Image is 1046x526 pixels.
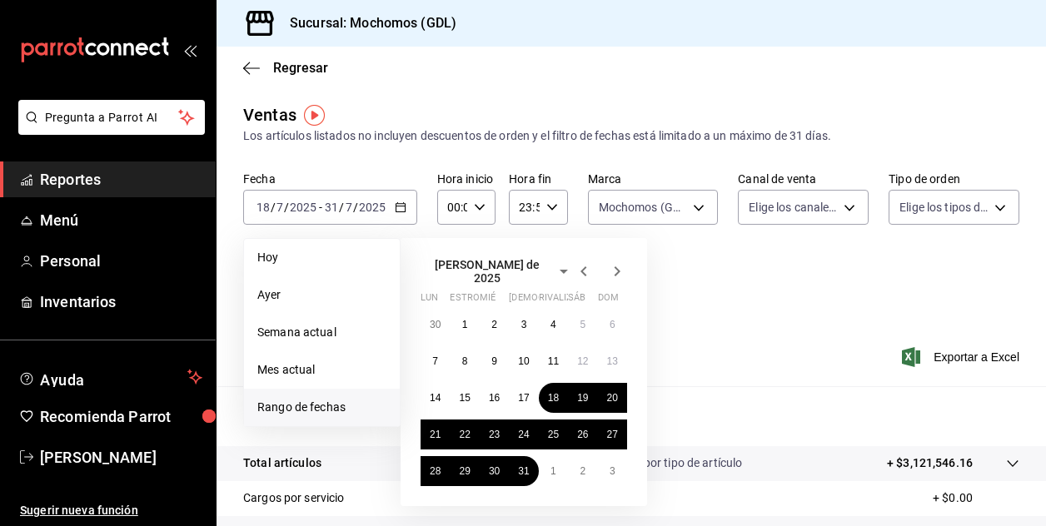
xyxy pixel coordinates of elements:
abbr: 28 de julio de 2025 [430,465,441,477]
input: -- [256,201,271,214]
button: 1 de agosto de 2025 [539,456,568,486]
span: Rango de fechas [257,399,386,416]
abbr: jueves [509,292,607,310]
abbr: 11 de julio de 2025 [548,355,559,367]
button: 2 de julio de 2025 [480,310,509,340]
img: Marcador de información sobre herramientas [304,105,325,126]
font: Personal [40,252,101,270]
font: Sugerir nueva función [20,504,138,517]
p: + $3,121,546.16 [887,454,973,472]
input: ---- [358,201,386,214]
abbr: 27 de julio de 2025 [607,429,618,440]
button: 21 de julio de 2025 [421,419,450,449]
abbr: 18 de julio de 2025 [548,392,559,404]
button: 28 de julio de 2025 [421,456,450,486]
font: Inventarios [40,293,116,310]
button: Regresar [243,60,328,76]
button: 26 de julio de 2025 [568,419,597,449]
button: 3 de agosto de 2025 [598,456,627,486]
button: 24 de julio de 2025 [509,419,538,449]
abbr: 10 de julio de 2025 [518,355,529,367]
abbr: 2 de agosto de 2025 [580,465,585,477]
button: 31 de julio de 2025 [509,456,538,486]
abbr: 3 de julio de 2025 [521,319,527,330]
label: Marca [588,173,719,185]
abbr: sábado [568,292,585,310]
abbr: 22 de julio de 2025 [459,429,470,440]
span: / [271,201,276,214]
font: Reportes [40,171,101,188]
abbr: 30 de junio de 2025 [430,319,441,330]
input: -- [324,201,339,214]
button: [PERSON_NAME] de 2025 [421,258,574,285]
abbr: 31 de julio de 2025 [518,465,529,477]
span: Mochomos (GDL) [599,199,688,216]
abbr: 2 de julio de 2025 [491,319,497,330]
abbr: 13 de julio de 2025 [607,355,618,367]
span: Elige los tipos de orden [899,199,989,216]
abbr: 16 de julio de 2025 [489,392,500,404]
span: Semana actual [257,324,386,341]
abbr: 20 de julio de 2025 [607,392,618,404]
button: 6 de julio de 2025 [598,310,627,340]
abbr: 5 de julio de 2025 [580,319,585,330]
span: / [353,201,358,214]
abbr: 17 de julio de 2025 [518,392,529,404]
button: 27 de julio de 2025 [598,419,627,449]
abbr: 26 de julio de 2025 [577,429,588,440]
font: Menú [40,211,79,229]
abbr: 12 de julio de 2025 [577,355,588,367]
abbr: 9 de julio de 2025 [491,355,497,367]
span: [PERSON_NAME] de 2025 [421,258,554,285]
span: / [284,201,289,214]
abbr: 19 de julio de 2025 [577,392,588,404]
button: 15 de julio de 2025 [450,383,479,413]
button: 17 de julio de 2025 [509,383,538,413]
input: -- [345,201,353,214]
h3: Sucursal: Mochomos (GDL) [276,13,456,33]
button: 30 de junio de 2025 [421,310,450,340]
abbr: 1 de agosto de 2025 [550,465,556,477]
button: 23 de julio de 2025 [480,419,509,449]
abbr: 4 de julio de 2025 [550,319,556,330]
button: open_drawer_menu [183,43,197,57]
span: Elige los canales de venta [749,199,838,216]
button: 13 de julio de 2025 [598,346,627,376]
abbr: 25 de julio de 2025 [548,429,559,440]
div: Los artículos listados no incluyen descuentos de orden y el filtro de fechas está limitado a un m... [243,127,1019,145]
button: 8 de julio de 2025 [450,346,479,376]
abbr: miércoles [480,292,496,310]
p: Total artículos [243,454,321,472]
label: Hora fin [509,173,567,185]
button: 11 de julio de 2025 [539,346,568,376]
button: 5 de julio de 2025 [568,310,597,340]
button: 20 de julio de 2025 [598,383,627,413]
label: Canal de venta [738,173,869,185]
span: Mes actual [257,361,386,379]
span: Ayer [257,286,386,304]
button: 14 de julio de 2025 [421,383,450,413]
label: Hora inicio [437,173,496,185]
label: Tipo de orden [889,173,1019,185]
abbr: 6 de julio de 2025 [610,319,615,330]
button: 9 de julio de 2025 [480,346,509,376]
p: + $0.00 [933,489,1019,507]
button: 18 de julio de 2025 [539,383,568,413]
span: - [319,201,322,214]
button: 29 de julio de 2025 [450,456,479,486]
button: 19 de julio de 2025 [568,383,597,413]
button: 7 de julio de 2025 [421,346,450,376]
span: / [339,201,344,214]
abbr: 15 de julio de 2025 [459,392,470,404]
button: 12 de julio de 2025 [568,346,597,376]
font: Exportar a Excel [934,350,1019,364]
span: Regresar [273,60,328,76]
font: Recomienda Parrot [40,408,171,425]
abbr: 1 de julio de 2025 [462,319,468,330]
button: 10 de julio de 2025 [509,346,538,376]
input: -- [276,201,284,214]
button: 4 de julio de 2025 [539,310,568,340]
button: 3 de julio de 2025 [509,310,538,340]
abbr: 8 de julio de 2025 [462,355,468,367]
